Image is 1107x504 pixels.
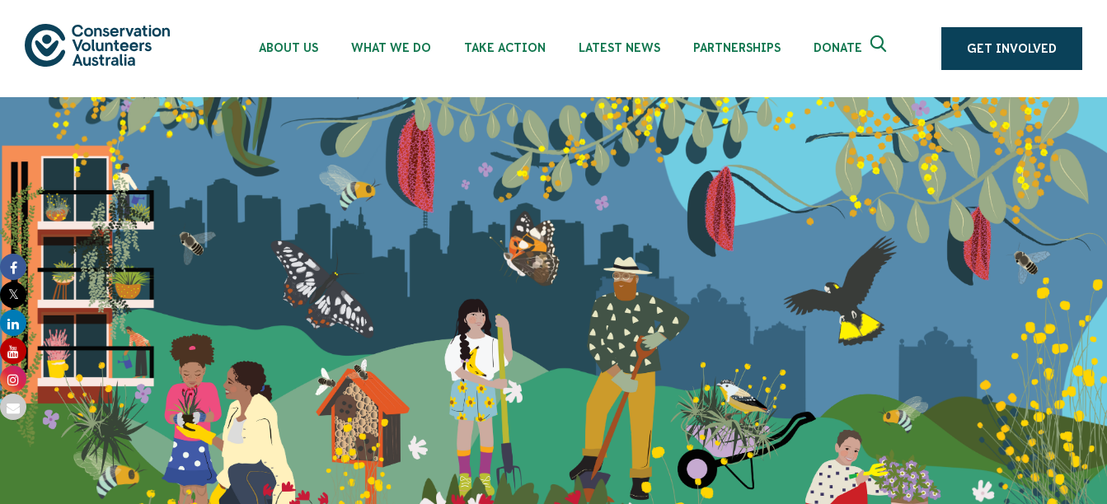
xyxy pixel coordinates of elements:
[861,29,900,68] button: Expand search box Close search box
[870,35,891,62] span: Expand search box
[941,27,1082,70] a: Get Involved
[464,41,546,54] span: Take Action
[259,41,318,54] span: About Us
[25,24,170,66] img: logo.svg
[814,41,862,54] span: Donate
[579,41,660,54] span: Latest News
[351,41,431,54] span: What We Do
[693,41,781,54] span: Partnerships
